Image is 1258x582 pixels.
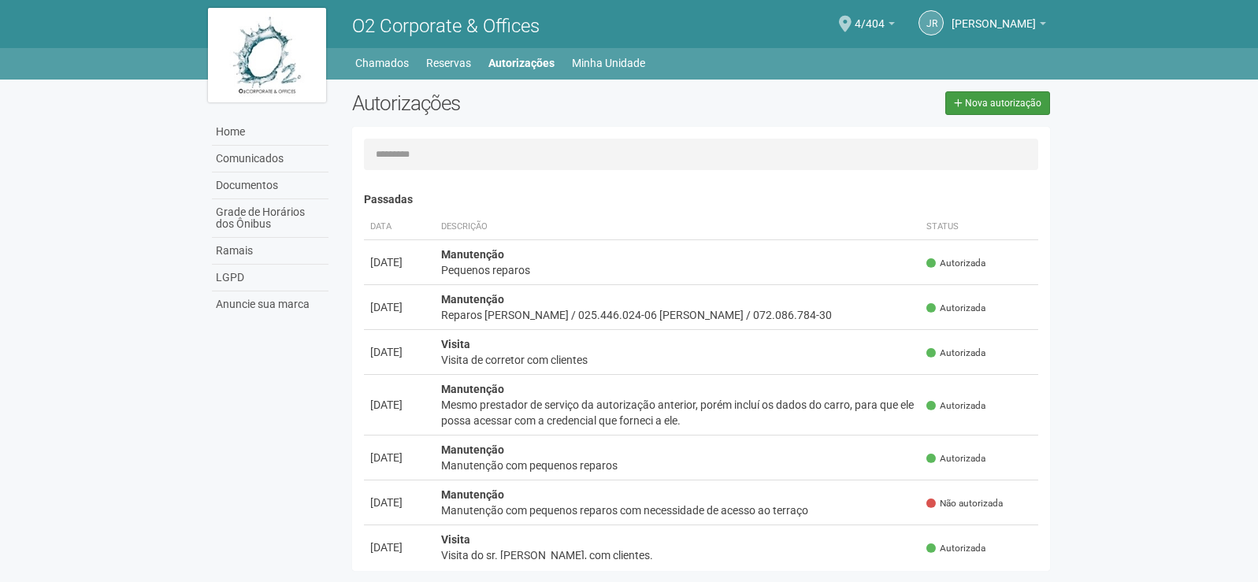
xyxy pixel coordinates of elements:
[441,397,915,428] div: Mesmo prestador de serviço da autorização anterior, porém incluí os dados do carro, para que ele ...
[855,20,895,32] a: 4/404
[364,194,1039,206] h4: Passadas
[352,15,540,37] span: O2 Corporate & Offices
[920,214,1038,240] th: Status
[212,146,328,172] a: Comunicados
[926,302,985,315] span: Autorizada
[441,502,915,518] div: Manutenção com pequenos reparos com necessidade de acesso ao terraço
[441,458,915,473] div: Manutenção com pequenos reparos
[352,91,689,115] h2: Autorizações
[441,383,504,395] strong: Manutenção
[965,98,1041,109] span: Nova autorização
[355,52,409,74] a: Chamados
[212,119,328,146] a: Home
[370,397,429,413] div: [DATE]
[370,495,429,510] div: [DATE]
[572,52,645,74] a: Minha Unidade
[370,539,429,555] div: [DATE]
[952,20,1046,32] a: [PERSON_NAME]
[441,338,470,350] strong: Visita
[370,450,429,465] div: [DATE]
[212,291,328,317] a: Anuncie sua marca
[926,497,1003,510] span: Não autorizada
[435,214,921,240] th: Descrição
[441,352,915,368] div: Visita de corretor com clientes
[370,299,429,315] div: [DATE]
[441,547,915,563] div: Visita do sr. [PERSON_NAME], com clientes.
[441,488,504,501] strong: Manutenção
[918,10,944,35] a: JR
[212,265,328,291] a: LGPD
[926,347,985,360] span: Autorizada
[364,214,435,240] th: Data
[208,8,326,102] img: logo.jpg
[426,52,471,74] a: Reservas
[212,172,328,199] a: Documentos
[926,257,985,270] span: Autorizada
[441,293,504,306] strong: Manutenção
[926,542,985,555] span: Autorizada
[441,248,504,261] strong: Manutenção
[441,443,504,456] strong: Manutenção
[855,2,885,30] span: 4/404
[441,262,915,278] div: Pequenos reparos
[212,199,328,238] a: Grade de Horários dos Ônibus
[370,254,429,270] div: [DATE]
[212,238,328,265] a: Ramais
[952,2,1036,30] span: Jacqueline Rosa Mendes Franco
[370,344,429,360] div: [DATE]
[441,533,470,546] strong: Visita
[488,52,555,74] a: Autorizações
[926,452,985,465] span: Autorizada
[441,307,915,323] div: Reparos [PERSON_NAME] / 025.446.024-06 [PERSON_NAME] / 072.086.784-30
[945,91,1050,115] a: Nova autorização
[926,399,985,413] span: Autorizada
